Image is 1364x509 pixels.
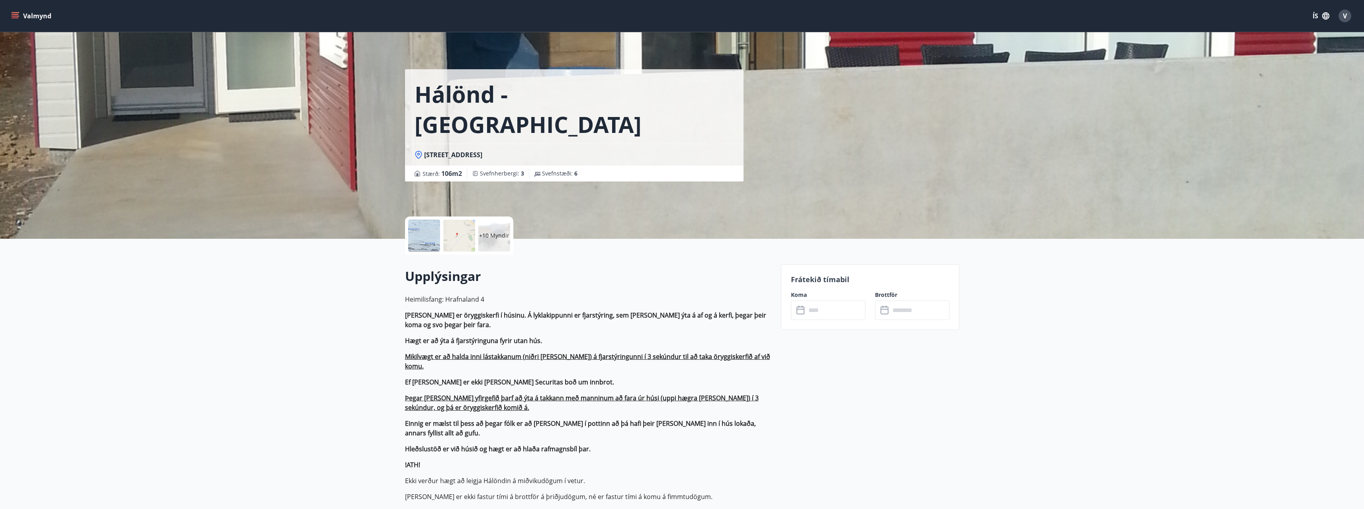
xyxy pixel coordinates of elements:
[405,378,614,386] strong: Ef [PERSON_NAME] er ekki [PERSON_NAME] Securitas boð um innbrot.
[424,150,482,159] span: [STREET_ADDRESS]
[405,476,771,486] p: Ekki verður hægt að leigja Hálöndin á miðvikudögum í vetur.
[405,445,591,453] strong: Hleðslustöð er við húsið og hægt er að hlaða rafmagnsbíl þar.
[405,336,542,345] strong: Hægt er að ýta á fjarstýringuna fyrir utan hús.
[405,460,420,469] strong: !ATH!
[480,170,524,177] span: Svefnherbergi :
[479,232,509,240] p: +10 Myndir
[1308,9,1334,23] button: ÍS
[405,267,771,285] h2: Upplýsingar
[521,170,524,177] span: 3
[791,274,949,285] p: Frátekið tímabil
[405,311,766,329] strong: [PERSON_NAME] er öryggiskerfi í húsinu. Á lyklakippunni er fjarstýring, sem [PERSON_NAME] ýta á a...
[423,169,462,178] span: Stærð :
[1335,6,1354,25] button: V
[405,352,770,371] ins: Mikilvægt er að halda inni lástakkanum (niðri [PERSON_NAME]) á fjarstýringunni í 3 sekúndur til a...
[405,419,756,437] strong: Einnig er mælst til þess að þegar fólk er að [PERSON_NAME] í pottinn að þá hafi þeir [PERSON_NAME...
[542,170,577,177] span: Svefnstæði :
[415,79,734,139] h1: Hálönd - [GEOGRAPHIC_DATA]
[791,291,865,299] label: Koma
[1343,12,1347,20] span: V
[441,169,462,178] span: 106 m2
[875,291,949,299] label: Brottför
[405,394,759,412] ins: Þegar [PERSON_NAME] yfirgefið þarf að ýta á takkann með manninum að fara úr húsi (uppi hægra [PER...
[574,170,577,177] span: 6
[405,492,771,501] p: [PERSON_NAME] er ekki fastur tími á brottför á þriðjudögum, né er fastur tími á komu á fimmtudögum.
[10,9,55,23] button: menu
[405,294,771,304] p: Heimilisfang: Hrafnaland 4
